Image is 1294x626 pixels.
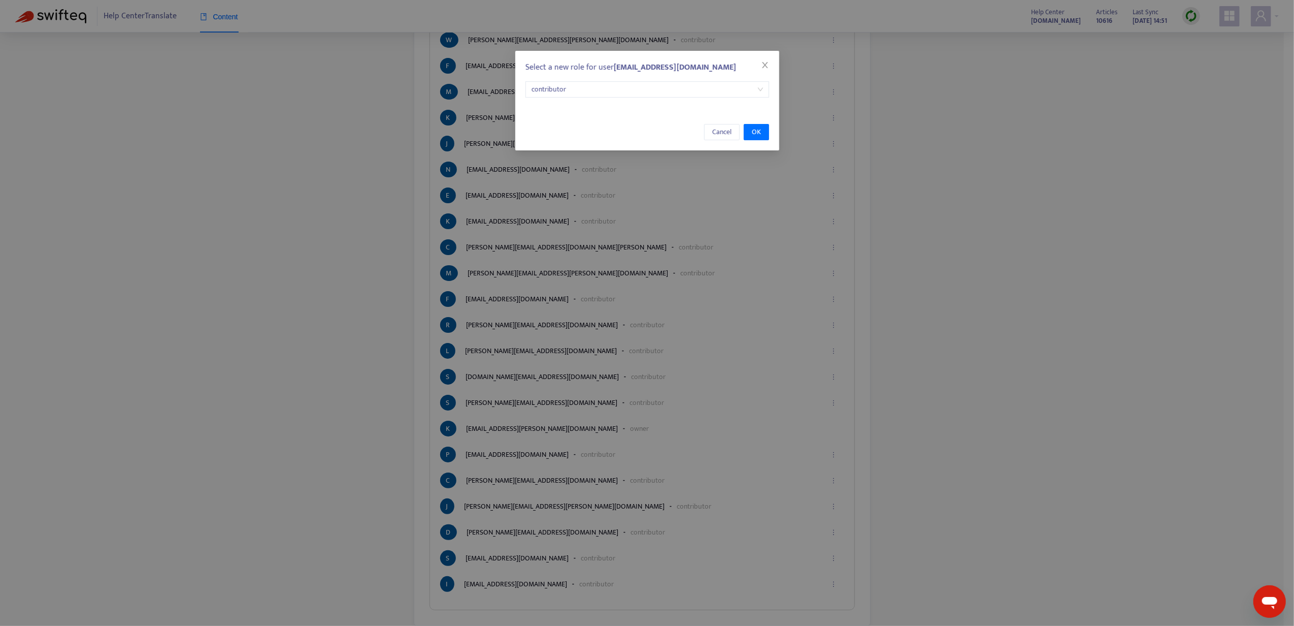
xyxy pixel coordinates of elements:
[712,127,732,138] span: Cancel
[525,60,736,74] span: Select a new role for user
[704,124,740,140] button: Cancel
[752,127,761,138] span: OK
[532,82,763,97] span: contributor
[761,61,769,69] span: close
[744,124,769,140] button: OK
[614,60,736,74] strong: [EMAIL_ADDRESS][DOMAIN_NAME]
[1253,585,1286,618] iframe: Button to launch messaging window
[759,59,771,71] button: Close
